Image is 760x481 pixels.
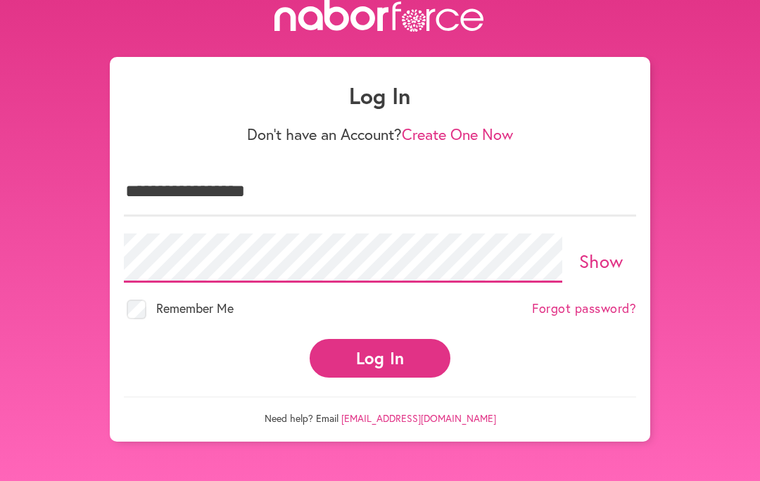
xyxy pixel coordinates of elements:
p: Don't have an Account? [124,125,636,143]
a: Forgot password? [532,301,636,316]
a: [EMAIL_ADDRESS][DOMAIN_NAME] [341,411,496,425]
p: Need help? Email [124,397,636,425]
span: Remember Me [156,300,234,316]
a: Create One Now [402,124,513,144]
a: Show [579,249,623,273]
button: Log In [310,339,450,378]
h1: Log In [124,82,636,109]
